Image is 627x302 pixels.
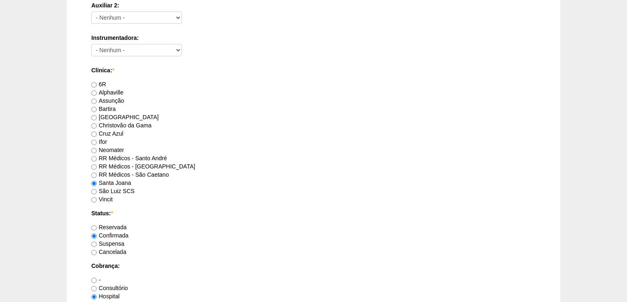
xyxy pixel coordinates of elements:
[91,294,97,300] input: Hospital
[91,107,97,112] input: Bartira
[91,164,97,170] input: RR Médicos - [GEOGRAPHIC_DATA]
[91,99,97,104] input: Assunção
[91,285,128,291] label: Consultório
[91,262,536,270] label: Cobrança:
[91,1,536,9] label: Auxiliar 2:
[91,115,97,120] input: [GEOGRAPHIC_DATA]
[91,224,127,231] label: Reservada
[91,138,107,145] label: Ifor
[91,147,124,153] label: Neomater
[91,180,131,186] label: Santa Joana
[91,148,97,153] input: Neomater
[91,66,536,74] label: Clínica:
[91,209,536,217] label: Status:
[91,163,195,170] label: RR Médicos - [GEOGRAPHIC_DATA]
[91,232,128,239] label: Confirmada
[91,240,124,247] label: Suspensa
[91,155,167,161] label: RR Médicos - Santo André
[91,225,97,231] input: Reservada
[91,131,97,137] input: Cruz Azul
[91,122,151,129] label: Christovão da Gama
[91,89,123,96] label: Alphaville
[91,90,97,96] input: Alphaville
[91,114,159,120] label: [GEOGRAPHIC_DATA]
[91,286,97,291] input: Consultório
[91,82,97,88] input: 6R
[111,210,113,217] span: Este campo é obrigatório.
[91,130,123,137] label: Cruz Azul
[112,67,114,74] span: Este campo é obrigatório.
[91,97,124,104] label: Assunção
[91,140,97,145] input: Ifor
[91,171,169,178] label: RR Médicos - São Caetano
[91,197,97,203] input: Vincit
[91,123,97,129] input: Christovão da Gama
[91,249,126,255] label: Cancelada
[91,156,97,161] input: RR Médicos - Santo André
[91,277,101,283] label: -
[91,189,97,194] input: São Luiz SCS
[91,106,116,112] label: Bartira
[91,242,97,247] input: Suspensa
[91,293,120,300] label: Hospital
[91,278,97,283] input: -
[91,81,106,88] label: 6R
[91,173,97,178] input: RR Médicos - São Caetano
[91,181,97,186] input: Santa Joana
[91,233,97,239] input: Confirmada
[91,34,536,42] label: Instrumentadora:
[91,250,97,255] input: Cancelada
[91,196,113,203] label: Vincit
[91,188,135,194] label: São Luiz SCS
